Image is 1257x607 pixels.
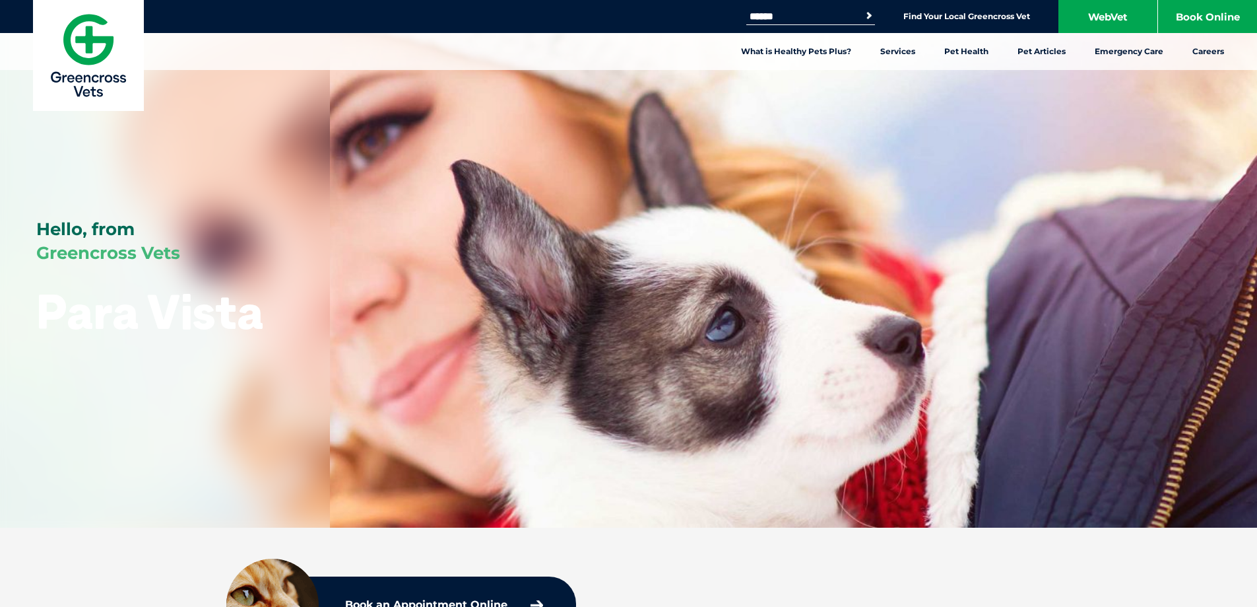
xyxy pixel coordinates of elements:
[36,219,135,240] span: Hello, from
[36,285,263,338] h1: Para Vista
[36,242,180,264] span: Greencross Vets
[903,11,1030,22] a: Find Your Local Greencross Vet
[1003,33,1080,70] a: Pet Articles
[866,33,930,70] a: Services
[930,33,1003,70] a: Pet Health
[1178,33,1239,70] a: Careers
[862,9,876,22] button: Search
[1080,33,1178,70] a: Emergency Care
[726,33,866,70] a: What is Healthy Pets Plus?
